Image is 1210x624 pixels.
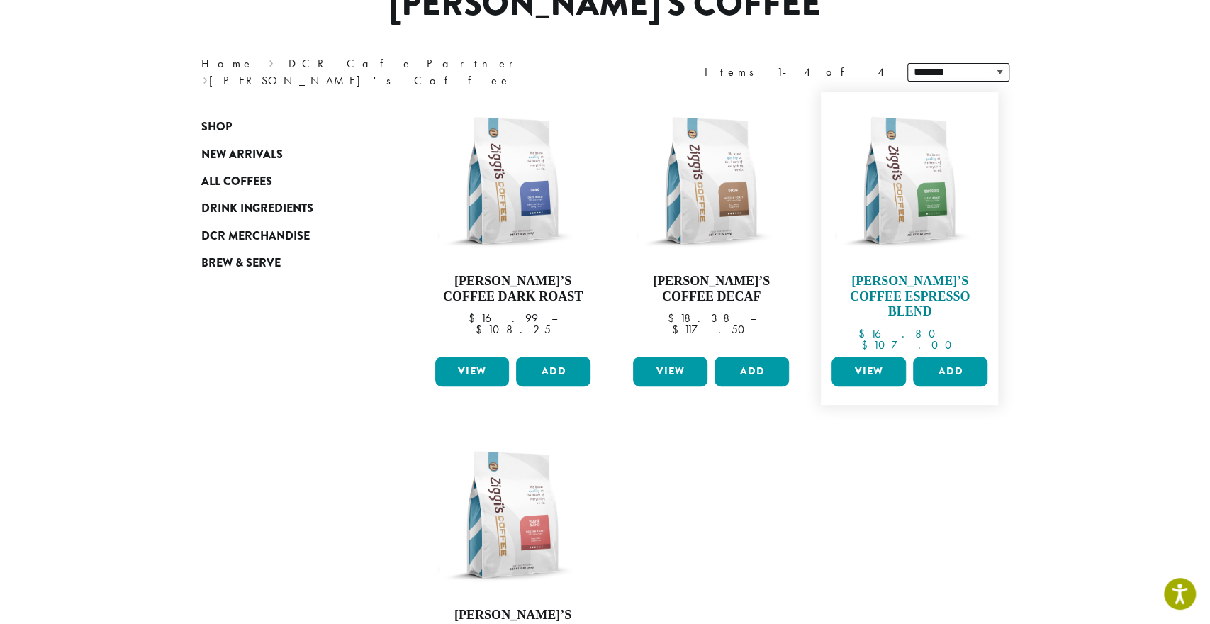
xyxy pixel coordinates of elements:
[201,255,281,272] span: Brew & Serve
[831,357,906,386] a: View
[551,311,557,325] span: –
[956,326,961,341] span: –
[469,311,481,325] span: $
[201,173,272,191] span: All Coffees
[633,357,707,386] a: View
[432,99,595,351] a: [PERSON_NAME]’s Coffee Dark Roast
[201,200,313,218] span: Drink Ingredients
[289,56,523,71] a: DCR Cafe Partner
[269,50,274,72] span: ›
[475,322,550,337] bdi: 108.25
[913,357,987,386] button: Add
[667,311,736,325] bdi: 18.38
[858,326,942,341] bdi: 16.80
[469,311,538,325] bdi: 16.99
[715,357,789,386] button: Add
[667,311,679,325] span: $
[435,357,510,386] a: View
[203,67,208,89] span: ›
[629,274,792,304] h4: [PERSON_NAME]’s Coffee Decaf
[201,146,283,164] span: New Arrivals
[671,322,751,337] bdi: 117.50
[431,99,594,262] img: Ziggis-Dark-Blend-12-oz.png
[432,274,595,304] h4: [PERSON_NAME]’s Coffee Dark Roast
[828,274,991,320] h4: [PERSON_NAME]’s Coffee Espresso Blend
[629,99,792,262] img: Ziggis-Decaf-Blend-12-oz.png
[201,113,371,140] a: Shop
[861,338,873,352] span: $
[828,99,991,262] img: Ziggis-Espresso-Blend-12-oz.png
[431,433,594,596] img: Ziggis-House-Blend-12-oz.png
[201,118,232,136] span: Shop
[749,311,755,325] span: –
[705,64,886,81] div: Items 1-4 of 4
[858,326,870,341] span: $
[201,250,371,277] a: Brew & Serve
[201,56,254,71] a: Home
[201,140,371,167] a: New Arrivals
[201,223,371,250] a: DCR Merchandise
[671,322,683,337] span: $
[201,228,310,245] span: DCR Merchandise
[201,168,371,195] a: All Coffees
[861,338,958,352] bdi: 107.00
[201,195,371,222] a: Drink Ingredients
[828,99,991,351] a: [PERSON_NAME]’s Coffee Espresso Blend
[475,322,487,337] span: $
[201,55,584,89] nav: Breadcrumb
[516,357,590,386] button: Add
[629,99,792,351] a: [PERSON_NAME]’s Coffee Decaf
